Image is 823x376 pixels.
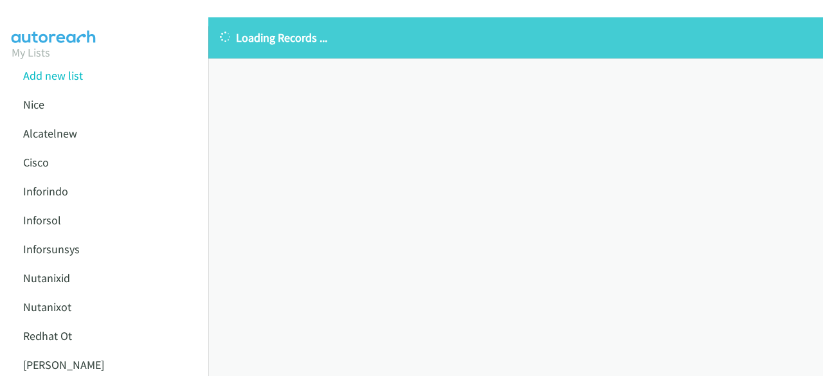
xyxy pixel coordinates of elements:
[23,184,68,199] a: Inforindo
[23,155,49,170] a: Cisco
[23,68,83,83] a: Add new list
[23,328,72,343] a: Redhat Ot
[23,126,77,141] a: Alcatelnew
[23,213,61,228] a: Inforsol
[23,300,71,314] a: Nutanixot
[23,357,104,372] a: [PERSON_NAME]
[23,97,44,112] a: Nice
[23,242,80,256] a: Inforsunsys
[23,271,70,285] a: Nutanixid
[12,45,50,60] a: My Lists
[220,29,811,46] p: Loading Records ...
